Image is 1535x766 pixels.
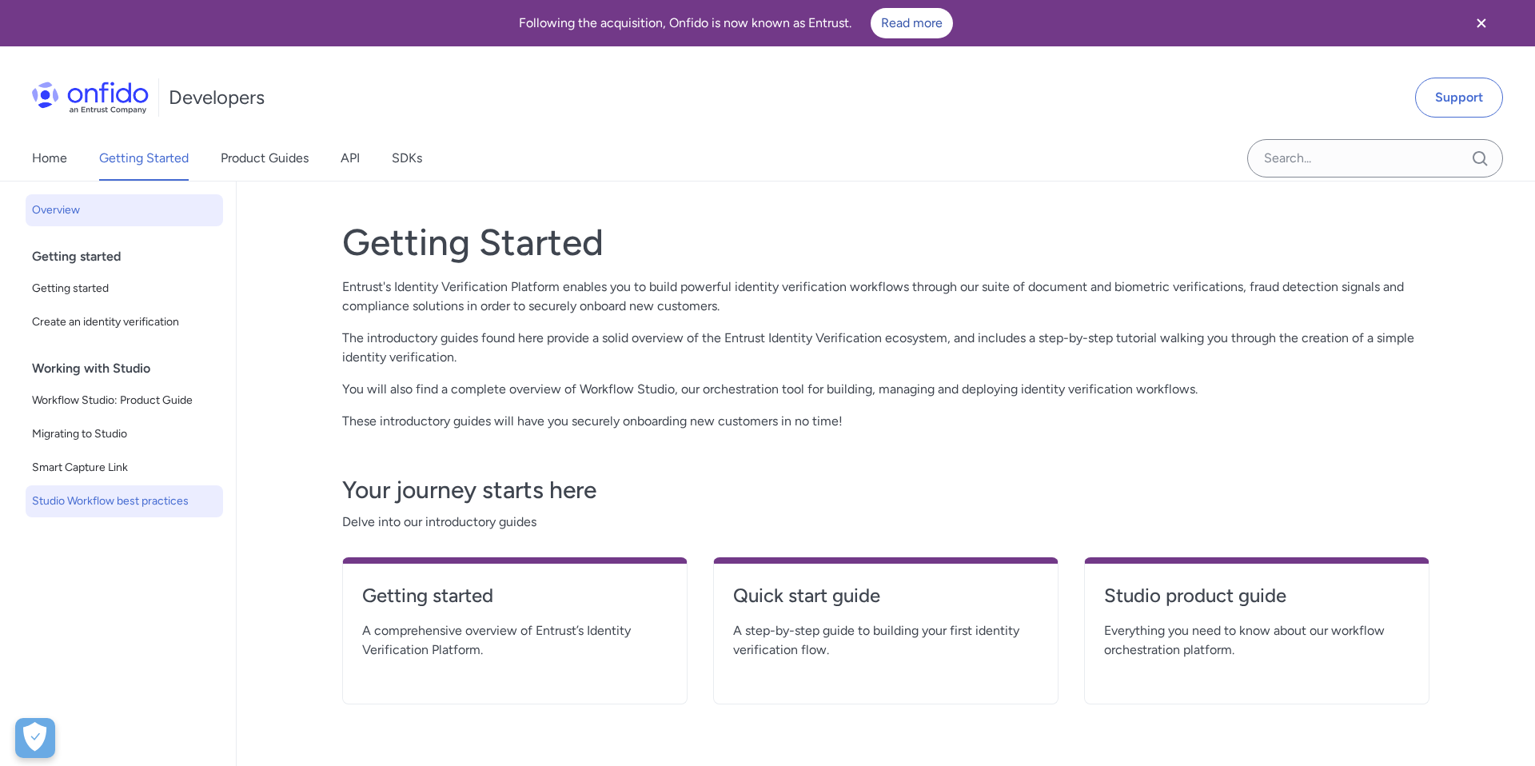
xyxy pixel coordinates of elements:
[342,474,1429,506] h3: Your journey starts here
[1452,3,1511,43] button: Close banner
[342,329,1429,367] p: The introductory guides found here provide a solid overview of the Entrust Identity Verification ...
[32,201,217,220] span: Overview
[1104,583,1409,621] a: Studio product guide
[32,458,217,477] span: Smart Capture Link
[32,82,149,114] img: Onfido Logo
[362,583,668,621] a: Getting started
[19,8,1452,38] div: Following the acquisition, Onfido is now known as Entrust.
[26,418,223,450] a: Migrating to Studio
[32,241,229,273] div: Getting started
[26,273,223,305] a: Getting started
[221,136,309,181] a: Product Guides
[169,85,265,110] h1: Developers
[26,385,223,417] a: Workflow Studio: Product Guide
[342,412,1429,431] p: These introductory guides will have you securely onboarding new customers in no time!
[1472,14,1491,33] svg: Close banner
[26,485,223,517] a: Studio Workflow best practices
[342,277,1429,316] p: Entrust's Identity Verification Platform enables you to build powerful identity verification work...
[392,136,422,181] a: SDKs
[26,306,223,338] a: Create an identity verification
[362,583,668,608] h4: Getting started
[733,621,1039,660] span: A step-by-step guide to building your first identity verification flow.
[1104,583,1409,608] h4: Studio product guide
[32,136,67,181] a: Home
[32,391,217,410] span: Workflow Studio: Product Guide
[362,621,668,660] span: A comprehensive overview of Entrust’s Identity Verification Platform.
[32,492,217,511] span: Studio Workflow best practices
[15,718,55,758] button: Open Preferences
[342,380,1429,399] p: You will also find a complete overview of Workflow Studio, our orchestration tool for building, m...
[1104,621,1409,660] span: Everything you need to know about our workflow orchestration platform.
[32,279,217,298] span: Getting started
[15,718,55,758] div: Cookie Preferences
[32,353,229,385] div: Working with Studio
[342,513,1429,532] span: Delve into our introductory guides
[32,425,217,444] span: Migrating to Studio
[32,313,217,332] span: Create an identity verification
[26,194,223,226] a: Overview
[871,8,953,38] a: Read more
[733,583,1039,621] a: Quick start guide
[26,452,223,484] a: Smart Capture Link
[341,136,360,181] a: API
[99,136,189,181] a: Getting Started
[342,220,1429,265] h1: Getting Started
[1247,139,1503,178] input: Onfido search input field
[1415,78,1503,118] a: Support
[733,583,1039,608] h4: Quick start guide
